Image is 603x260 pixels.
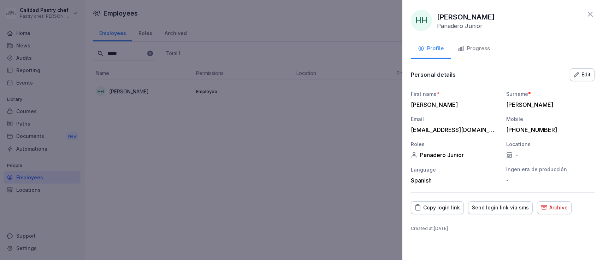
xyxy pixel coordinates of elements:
div: Progress [458,45,490,53]
div: - [506,151,595,158]
div: Archive [541,204,568,212]
div: [PHONE_NUMBER] [506,126,591,133]
button: Archive [537,201,572,214]
div: Edit [574,71,591,79]
button: Send login link via sms [468,201,533,214]
div: Ingeniera de producción [506,166,595,173]
div: Mobile [506,115,595,123]
div: Roles [411,140,499,148]
div: Spanish [411,177,499,184]
div: Email [411,115,499,123]
div: Language [411,166,499,173]
div: Panadero Junior [411,151,499,158]
div: Locations [506,140,595,148]
div: Copy login link [415,204,460,212]
button: Copy login link [411,201,464,214]
p: [PERSON_NAME] [437,12,495,22]
button: Profile [411,40,451,59]
div: HH [411,10,432,31]
div: Profile [418,45,444,53]
div: [PERSON_NAME] [411,101,496,108]
div: Send login link via sms [472,204,529,212]
button: Progress [451,40,497,59]
div: First name [411,90,499,98]
button: Edit [570,68,595,81]
p: Panadero Junior [437,22,483,29]
div: [EMAIL_ADDRESS][DOMAIN_NAME] [411,126,496,133]
div: Surname [506,90,595,98]
p: Personal details [411,71,456,78]
p: Created at : [DATE] [411,225,595,232]
div: - [506,177,591,184]
div: [PERSON_NAME] [506,101,591,108]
